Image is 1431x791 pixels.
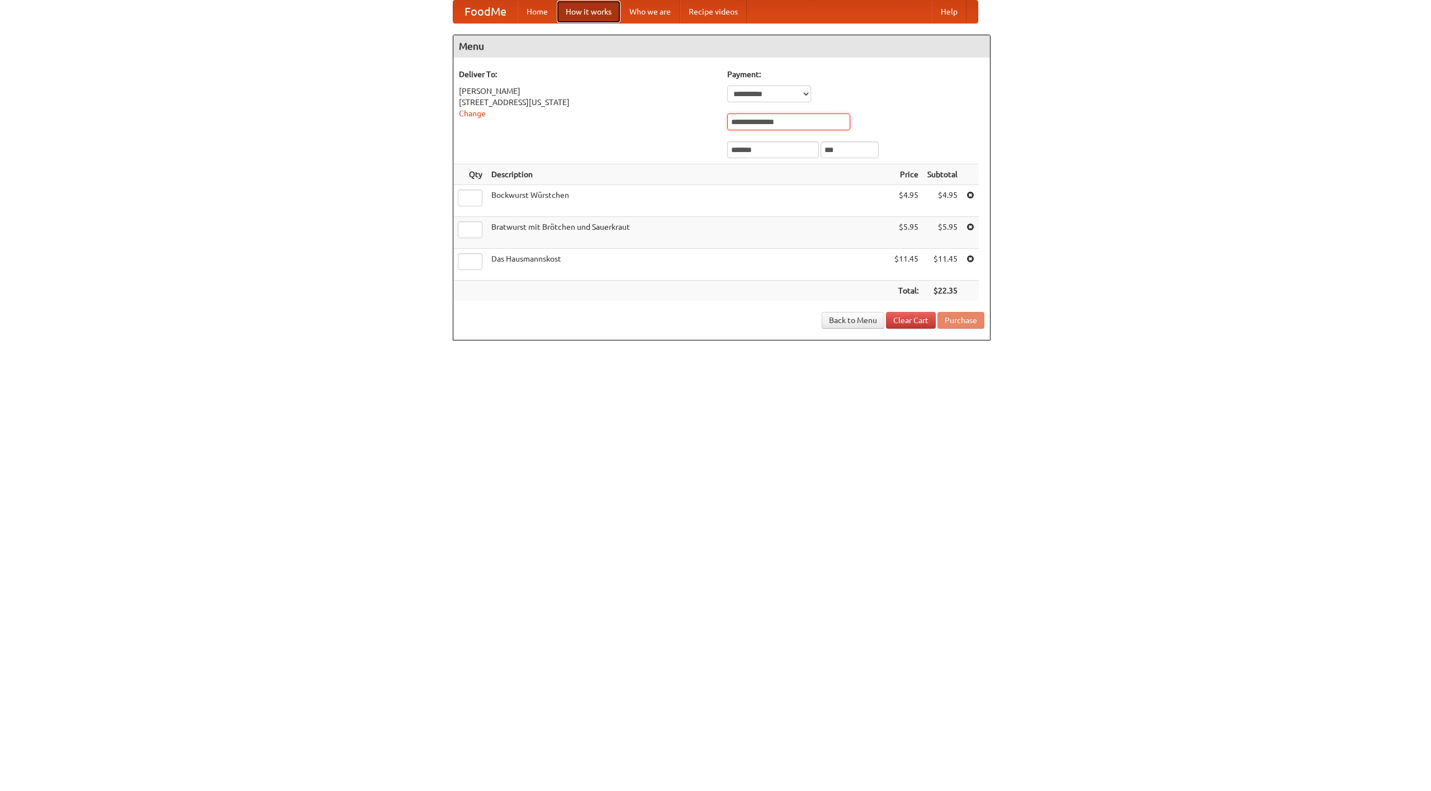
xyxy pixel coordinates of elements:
[923,217,962,249] td: $5.95
[923,281,962,301] th: $22.35
[459,69,716,80] h5: Deliver To:
[822,312,884,329] a: Back to Menu
[890,281,923,301] th: Total:
[923,164,962,185] th: Subtotal
[890,217,923,249] td: $5.95
[923,249,962,281] td: $11.45
[459,109,486,118] a: Change
[487,185,890,217] td: Bockwurst Würstchen
[453,164,487,185] th: Qty
[727,69,984,80] h5: Payment:
[459,97,716,108] div: [STREET_ADDRESS][US_STATE]
[680,1,747,23] a: Recipe videos
[557,1,620,23] a: How it works
[459,86,716,97] div: [PERSON_NAME]
[890,249,923,281] td: $11.45
[487,249,890,281] td: Das Hausmannskost
[487,164,890,185] th: Description
[518,1,557,23] a: Home
[453,35,990,58] h4: Menu
[886,312,936,329] a: Clear Cart
[620,1,680,23] a: Who we are
[937,312,984,329] button: Purchase
[487,217,890,249] td: Bratwurst mit Brötchen und Sauerkraut
[932,1,966,23] a: Help
[453,1,518,23] a: FoodMe
[890,164,923,185] th: Price
[890,185,923,217] td: $4.95
[923,185,962,217] td: $4.95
